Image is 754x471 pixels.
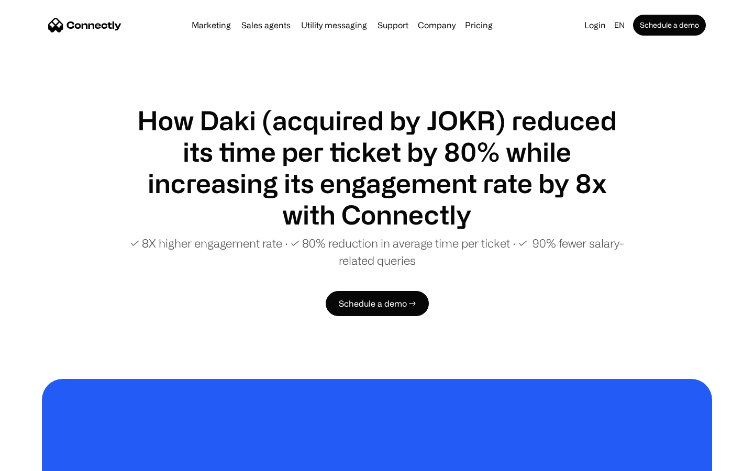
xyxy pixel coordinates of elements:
[633,15,706,36] a: Schedule a demo
[126,234,628,269] p: ✓ 8X higher engagement rate ∙ ✓ 80% reduction in average time per ticket ∙ ✓ 90% fewer salary-rel...
[126,105,628,230] h1: How Daki (acquired by JOKR) reduced its time per ticket by 80% while increasing its engagement ra...
[10,452,63,467] aside: Language selected: English
[187,21,235,29] a: Marketing
[326,291,429,316] a: Schedule a demo →
[614,18,625,32] div: en
[461,21,497,29] a: Pricing
[21,453,63,467] ul: Language list
[580,18,610,32] a: Login
[373,21,413,29] a: Support
[418,18,456,32] div: Company
[297,21,371,29] a: Utility messaging
[237,21,295,29] a: Sales agents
